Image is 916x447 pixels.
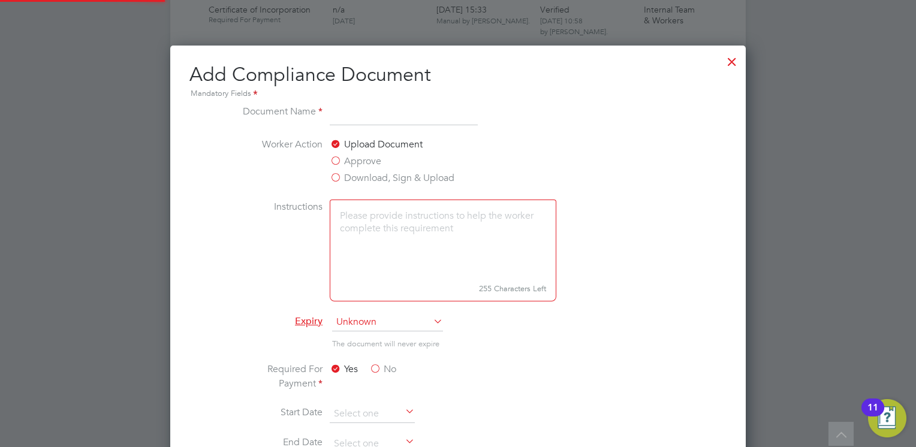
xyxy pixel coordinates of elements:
label: Yes [330,362,358,376]
h2: Add Compliance Document [189,62,727,101]
input: Select one [330,405,415,423]
small: 255 Characters Left [330,277,556,301]
label: Document Name [233,104,323,123]
span: Expiry [295,315,323,327]
label: Start Date [233,405,323,421]
span: The document will never expire [332,339,439,349]
label: Instructions [233,200,323,299]
label: Approve [330,154,381,168]
span: Unknown [332,313,443,331]
label: Required For Payment [233,362,323,391]
label: Worker Action [233,137,323,185]
label: Upload Document [330,137,423,152]
div: Mandatory Fields [189,87,727,101]
label: Download, Sign & Upload [330,171,454,185]
div: 11 [867,407,878,423]
button: Open Resource Center, 11 new notifications [868,399,906,437]
label: No [369,362,396,376]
